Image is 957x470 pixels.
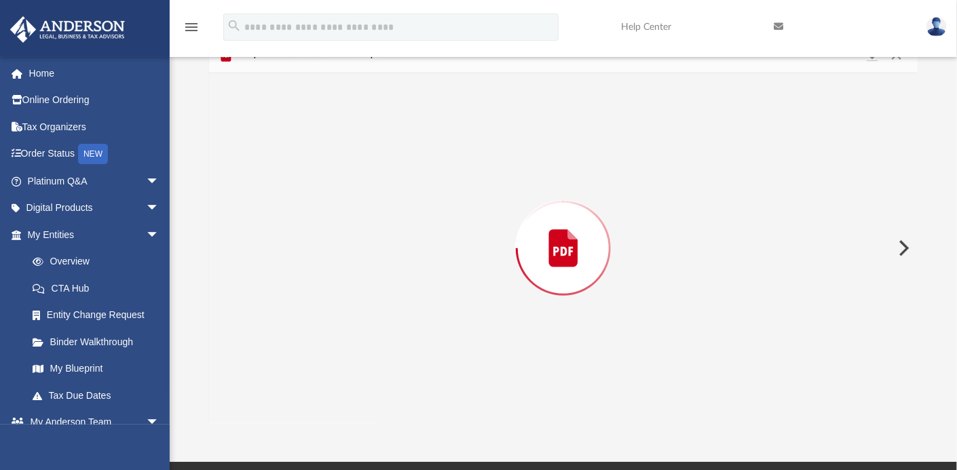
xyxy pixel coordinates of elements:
img: User Pic [926,17,947,37]
a: Platinum Q&Aarrow_drop_down [10,168,180,195]
button: Next File [888,229,918,267]
a: Digital Productsarrow_drop_down [10,195,180,222]
span: arrow_drop_down [146,409,173,437]
a: Order StatusNEW [10,140,180,168]
a: My Blueprint [19,355,173,383]
a: Tax Organizers [10,113,180,140]
div: Preview [209,37,918,423]
a: Home [10,60,180,87]
a: Entity Change Request [19,302,180,329]
a: Online Ordering [10,87,180,114]
i: search [227,18,242,33]
img: Anderson Advisors Platinum Portal [6,16,129,43]
a: My Anderson Teamarrow_drop_down [10,409,173,436]
a: menu [183,26,200,35]
i: menu [183,19,200,35]
div: NEW [78,144,108,164]
span: arrow_drop_down [146,168,173,195]
a: Binder Walkthrough [19,328,180,355]
span: arrow_drop_down [146,221,173,249]
span: arrow_drop_down [146,195,173,222]
a: CTA Hub [19,275,180,302]
a: My Entitiesarrow_drop_down [10,221,180,248]
a: Tax Due Dates [19,382,180,409]
a: Overview [19,248,180,275]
